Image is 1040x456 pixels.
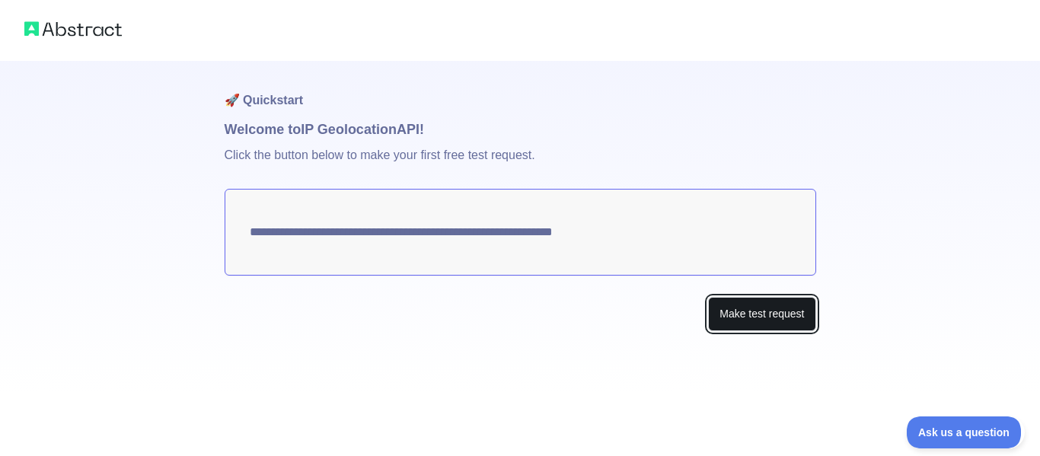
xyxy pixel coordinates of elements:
[24,18,122,40] img: Abstract logo
[907,416,1025,448] iframe: Toggle Customer Support
[708,297,815,331] button: Make test request
[225,140,816,189] p: Click the button below to make your first free test request.
[225,61,816,119] h1: 🚀 Quickstart
[225,119,816,140] h1: Welcome to IP Geolocation API!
